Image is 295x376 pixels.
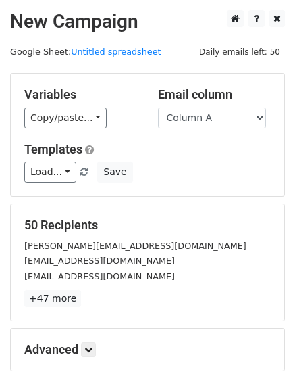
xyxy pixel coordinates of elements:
small: [EMAIL_ADDRESS][DOMAIN_NAME] [24,271,175,281]
h2: New Campaign [10,10,285,33]
h5: Variables [24,87,138,102]
h5: Advanced [24,342,271,357]
a: Untitled spreadsheet [71,47,161,57]
small: [PERSON_NAME][EMAIL_ADDRESS][DOMAIN_NAME] [24,241,246,251]
span: Daily emails left: 50 [194,45,285,60]
small: [EMAIL_ADDRESS][DOMAIN_NAME] [24,256,175,266]
h5: Email column [158,87,271,102]
h5: 50 Recipients [24,218,271,233]
iframe: Chat Widget [227,311,295,376]
a: Copy/paste... [24,108,107,128]
a: Daily emails left: 50 [194,47,285,57]
a: +47 more [24,290,81,307]
small: Google Sheet: [10,47,161,57]
a: Load... [24,162,76,183]
a: Templates [24,142,82,156]
button: Save [97,162,132,183]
